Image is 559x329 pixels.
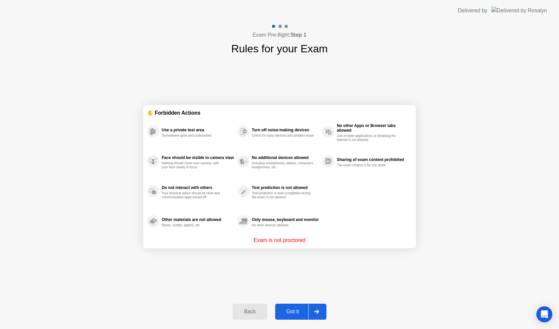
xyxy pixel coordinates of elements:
[162,223,225,227] div: Books, scripts, papers, etc
[252,223,315,227] div: No other devices allowed
[252,155,319,160] div: No additional devices allowed
[162,128,234,132] div: Use a private test area
[162,155,234,160] div: Face should be visible in camera view
[233,304,267,320] button: Back
[536,306,552,322] div: Open Intercom Messenger
[231,41,328,57] h1: Rules for your Exam
[275,304,326,320] button: Got it
[252,185,319,190] div: Text prediction is not allowed
[252,128,319,132] div: Turn off noise-making devices
[337,157,409,162] div: Sharing of exam content prohibited
[147,109,412,117] div: ✋ Forbidden Actions
[277,309,308,315] div: Got it
[235,309,265,315] div: Back
[162,134,225,138] div: Somewhere quiet and undisturbed
[162,185,234,190] div: Do not interact with others
[491,7,547,14] img: Delivered by Rosalyn
[162,191,225,199] div: Your physical space should be clear and communication apps turned off
[337,123,409,133] div: No other Apps or Browser tabs allowed
[252,134,315,138] div: Check for noisy devices and ambient noise
[337,134,400,142] div: Use of other applications or browsing the internet is not allowed
[162,161,225,169] div: Nothing should cover your camera, with your face clearly in focus
[252,217,319,222] div: Only mouse, keyboard and monitor
[254,236,305,244] p: Exam is not proctored
[458,7,487,15] div: Delivered by
[290,32,306,38] b: Step 1
[252,161,315,169] div: Including smartphones, tablets, computers, headphones, etc.
[252,191,315,199] div: Text prediction or auto-completion during the exam is not allowed
[162,217,234,222] div: Other materials are not allowed
[337,163,400,167] div: The exam content is for you alone
[253,31,306,39] h4: Exam Pre-flight:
